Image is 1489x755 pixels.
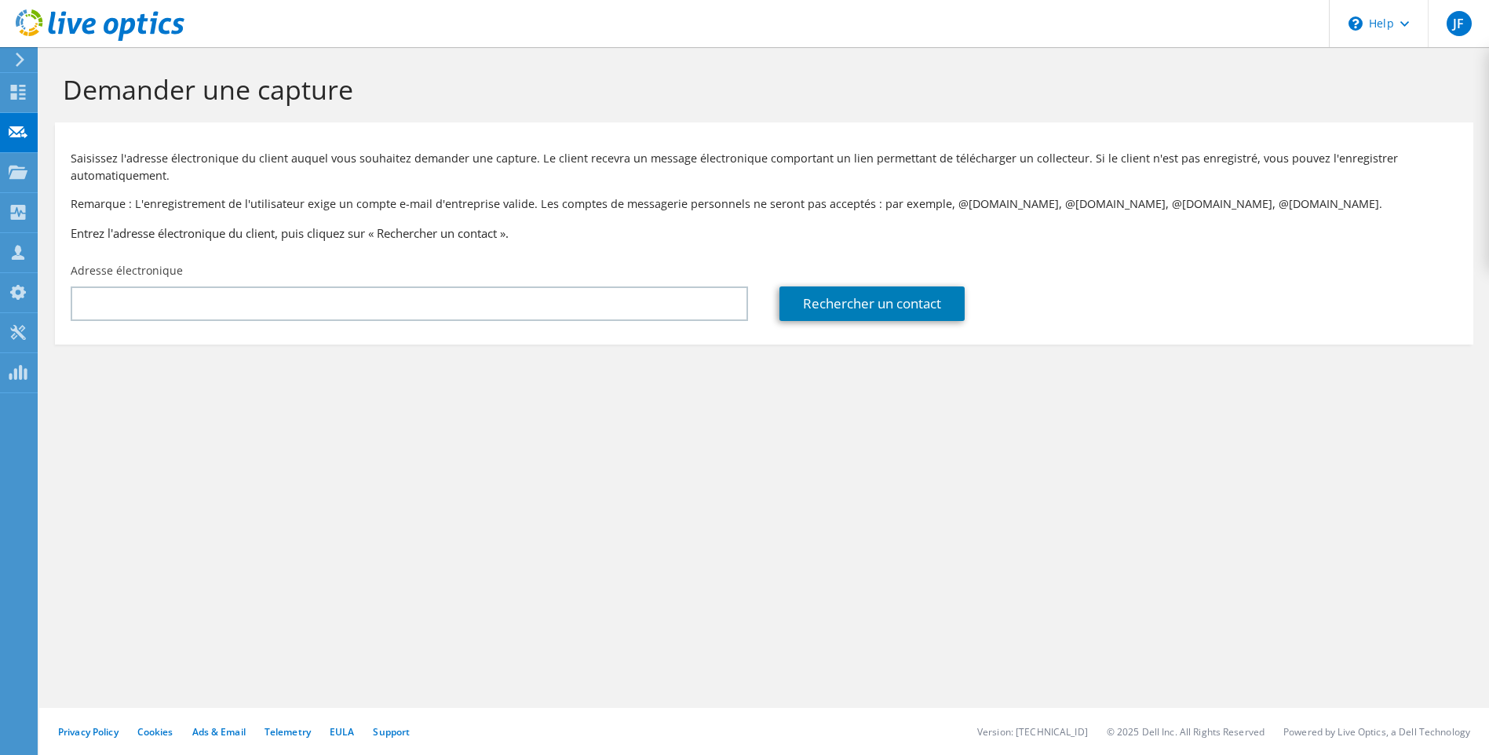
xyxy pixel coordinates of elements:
a: Telemetry [265,725,311,739]
h3: Entrez l'adresse électronique du client, puis cliquez sur « Rechercher un contact ». [71,224,1458,242]
a: Privacy Policy [58,725,119,739]
a: Rechercher un contact [779,286,965,321]
a: EULA [330,725,354,739]
span: JF [1447,11,1472,36]
a: Ads & Email [192,725,246,739]
p: Remarque : L'enregistrement de l'utilisateur exige un compte e-mail d'entreprise valide. Les comp... [71,195,1458,213]
svg: \n [1348,16,1363,31]
li: © 2025 Dell Inc. All Rights Reserved [1107,725,1265,739]
li: Version: [TECHNICAL_ID] [977,725,1088,739]
a: Support [373,725,410,739]
h1: Demander une capture [63,73,1458,106]
li: Powered by Live Optics, a Dell Technology [1283,725,1470,739]
a: Cookies [137,725,173,739]
p: Saisissez l'adresse électronique du client auquel vous souhaitez demander une capture. Le client ... [71,150,1458,184]
label: Adresse électronique [71,263,183,279]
